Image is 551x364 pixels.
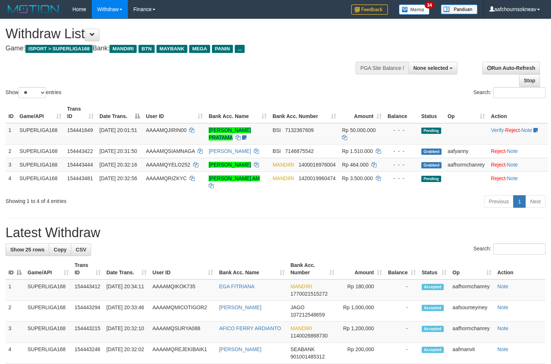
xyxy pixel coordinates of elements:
h1: Latest Withdraw [6,225,545,240]
a: Previous [484,195,514,208]
a: Note [507,175,518,181]
td: Rp 1,000,000 [337,301,385,322]
label: Search: [473,87,545,98]
span: AAAAMQSIAMNAGA [146,148,195,154]
td: [DATE] 20:32:10 [104,322,150,343]
td: 3 [6,322,25,343]
a: Reject [491,162,505,168]
th: Game/API: activate to sort column ascending [25,258,72,279]
a: Verify [491,127,504,133]
a: Run Auto-Refresh [482,62,540,74]
td: · [488,144,548,158]
td: Rp 200,000 [337,343,385,364]
a: [PERSON_NAME] [209,148,251,154]
th: Game/API: activate to sort column ascending [17,102,64,123]
span: BSI [273,127,281,133]
a: Show 25 rows [6,243,49,256]
td: aafyanny [444,144,488,158]
th: Trans ID: activate to sort column ascending [64,102,97,123]
td: aafhormchanrey [450,322,494,343]
th: ID [6,102,17,123]
span: Accepted [422,305,444,311]
td: AAAAMQIKOK735 [150,279,216,301]
th: Balance: activate to sort column ascending [385,258,419,279]
span: Grabbed [421,162,442,168]
span: PANIN [212,45,233,53]
td: [DATE] 20:34:11 [104,279,150,301]
td: · [488,158,548,171]
a: Note [497,325,508,331]
a: Note [497,283,508,289]
td: - [385,322,419,343]
td: - [385,343,419,364]
th: User ID: activate to sort column ascending [150,258,216,279]
span: Copy 1140026868730 to clipboard [291,333,328,339]
input: Search: [493,243,545,254]
td: 1 [6,279,25,301]
input: Search: [493,87,545,98]
th: Status [418,102,445,123]
span: MEGA [189,45,210,53]
span: MANDIRI [291,283,312,289]
td: SUPERLIGA168 [17,158,64,171]
span: [DATE] 20:32:16 [100,162,137,168]
span: Copy 1770021515272 to clipboard [291,291,328,297]
span: MANDIRI [273,162,294,168]
td: [DATE] 20:32:02 [104,343,150,364]
span: Show 25 rows [10,247,44,253]
span: Copy 901001485312 to clipboard [291,354,325,360]
td: 4 [6,343,25,364]
td: 4 [6,171,17,192]
th: Balance [385,102,418,123]
span: Copy 1420019960474 to clipboard [299,175,336,181]
a: Next [525,195,545,208]
td: 2 [6,301,25,322]
span: MAYBANK [156,45,187,53]
span: BSI [273,148,281,154]
a: [PERSON_NAME] PRATAMA [209,127,251,140]
td: - [385,301,419,322]
th: Trans ID: activate to sort column ascending [72,258,104,279]
span: [DATE] 20:31:50 [100,148,137,154]
th: Status: activate to sort column ascending [419,258,450,279]
span: JAGO [291,304,305,310]
span: Rp 1.510.000 [342,148,373,154]
select: Showentries [18,87,46,98]
a: [PERSON_NAME] AM [209,175,260,181]
a: [PERSON_NAME] [219,304,261,310]
span: AAAAMQJIRIN00 [146,127,186,133]
span: AAAAMQYELO252 [146,162,190,168]
img: Button%20Memo.svg [399,4,430,15]
button: None selected [408,62,457,74]
div: - - - [388,175,415,182]
th: Action [494,258,545,279]
th: Op: activate to sort column ascending [444,102,488,123]
span: Accepted [422,326,444,332]
span: 34 [425,2,435,8]
span: Copy 1400016976004 to clipboard [299,162,336,168]
div: Showing 1 to 4 of 4 entries [6,195,224,205]
span: [DATE] 20:01:51 [100,127,137,133]
span: Rp 464.000 [342,162,368,168]
td: SUPERLIGA168 [25,301,72,322]
a: Reject [505,127,520,133]
td: 3 [6,158,17,171]
span: AAAAMQRIZKYC [146,175,187,181]
th: Date Trans.: activate to sort column ascending [104,258,150,279]
img: panduan.png [441,4,478,14]
a: [PERSON_NAME] [219,346,261,352]
th: User ID: activate to sort column ascending [143,102,206,123]
span: BTN [138,45,155,53]
span: Accepted [422,347,444,353]
th: Date Trans.: activate to sort column descending [97,102,143,123]
td: aafhormchanrey [444,158,488,171]
td: aafsoumeymey [450,301,494,322]
a: [PERSON_NAME] [209,162,251,168]
h4: Game: Bank: [6,45,360,52]
span: Accepted [422,284,444,290]
td: SUPERLIGA168 [17,171,64,192]
td: SUPERLIGA168 [17,144,64,158]
a: Copy [49,243,71,256]
td: aafmanvit [450,343,494,364]
td: SUPERLIGA168 [25,279,72,301]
